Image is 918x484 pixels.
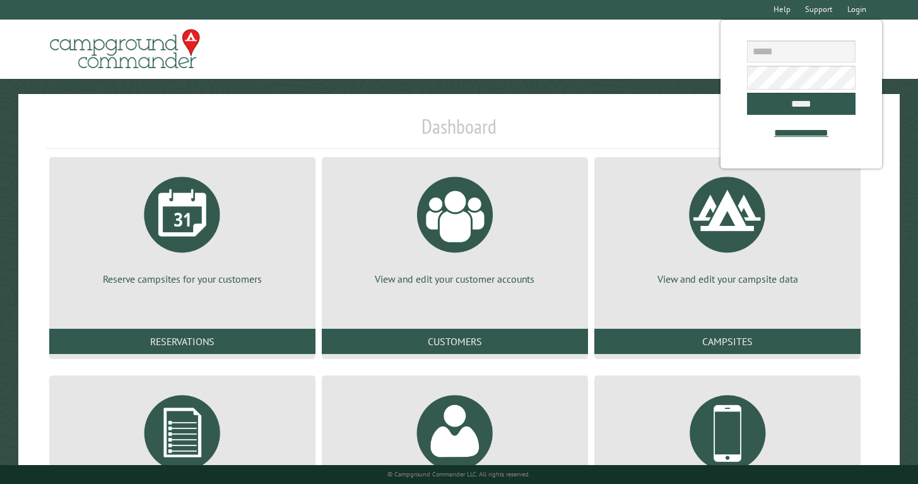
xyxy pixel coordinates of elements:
[46,25,204,74] img: Campground Commander
[64,167,300,286] a: Reserve campsites for your customers
[594,329,861,354] a: Campsites
[337,167,573,286] a: View and edit your customer accounts
[609,167,845,286] a: View and edit your campsite data
[337,272,573,286] p: View and edit your customer accounts
[609,272,845,286] p: View and edit your campsite data
[322,329,588,354] a: Customers
[49,329,315,354] a: Reservations
[387,470,530,478] small: © Campground Commander LLC. All rights reserved.
[46,114,873,149] h1: Dashboard
[64,272,300,286] p: Reserve campsites for your customers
